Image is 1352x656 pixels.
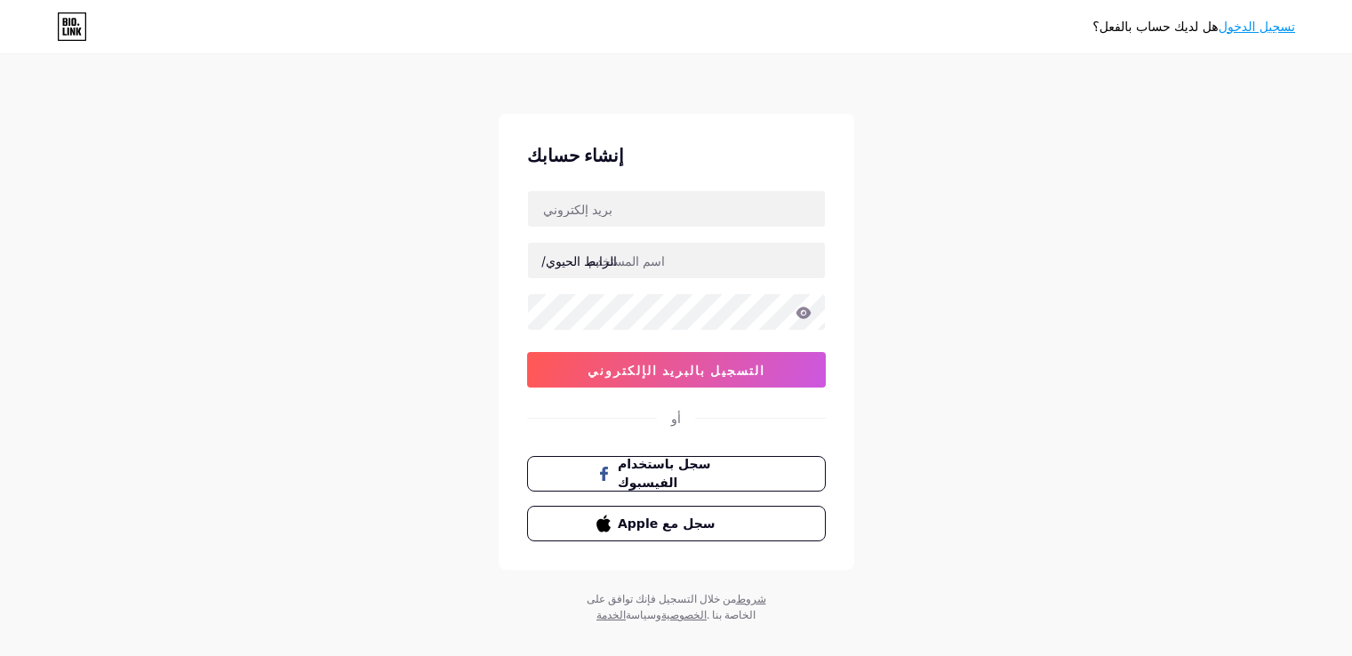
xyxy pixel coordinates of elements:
font: أو [671,411,681,426]
a: الخصوصية [661,608,707,621]
font: وسياسة [626,608,661,621]
font: سجل مع Apple [618,516,716,531]
font: سجل باستخدام الفيسبوك [618,457,710,490]
input: بريد إلكتروني [528,191,825,227]
font: الخاصة بنا . [707,608,756,621]
font: من خلال التسجيل فإنك توافق على [587,592,736,605]
button: التسجيل بالبريد الإلكتروني [527,352,826,388]
font: التسجيل بالبريد الإلكتروني [588,363,765,378]
font: هل لديك حساب بالفعل؟ [1092,20,1219,34]
font: إنشاء حسابك [527,145,624,166]
a: تسجيل الدخول [1219,20,1295,34]
font: الرابط الحيوي/ [541,253,617,268]
button: سجل مع Apple [527,506,826,541]
button: سجل باستخدام الفيسبوك [527,456,826,492]
input: اسم المستخدم [528,243,825,278]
